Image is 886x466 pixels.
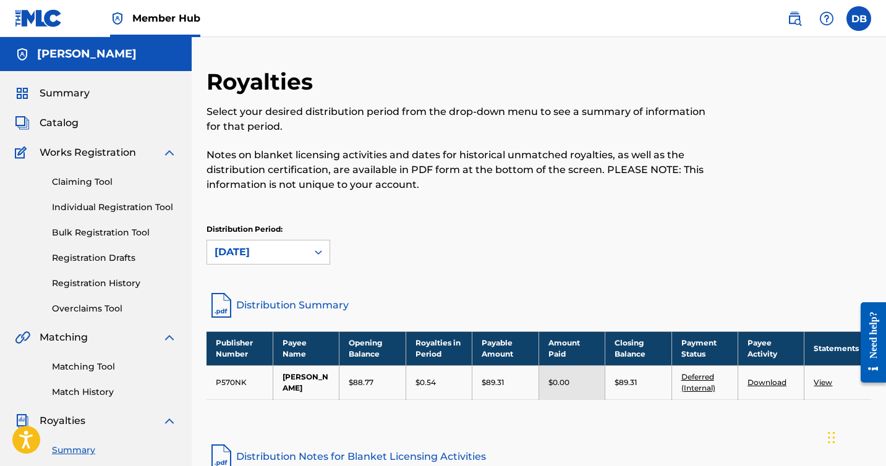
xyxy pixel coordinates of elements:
[40,330,88,345] span: Matching
[15,413,30,428] img: Royalties
[52,277,177,290] a: Registration History
[851,293,886,392] iframe: Resource Center
[472,331,539,365] th: Payable Amount
[406,331,472,365] th: Royalties in Period
[52,302,177,315] a: Overclaims Tool
[482,377,504,388] p: $89.31
[110,11,125,26] img: Top Rightsholder
[15,116,79,130] a: CatalogCatalog
[787,11,802,26] img: search
[52,252,177,265] a: Registration Drafts
[824,407,886,466] iframe: Chat Widget
[15,86,30,101] img: Summary
[339,331,406,365] th: Opening Balance
[782,6,807,31] a: Public Search
[37,47,137,61] h5: Daksh Bagi
[162,330,177,345] img: expand
[814,378,832,387] a: View
[539,331,605,365] th: Amount Paid
[15,330,30,345] img: Matching
[40,116,79,130] span: Catalog
[207,290,871,320] a: Distribution Summary
[207,68,319,96] h2: Royalties
[273,331,339,365] th: Payee Name
[40,86,90,101] span: Summary
[15,116,30,130] img: Catalog
[804,331,871,365] th: Statements
[162,145,177,160] img: expand
[681,372,715,392] a: Deferred (Internal)
[52,360,177,373] a: Matching Tool
[15,145,31,160] img: Works Registration
[349,377,373,388] p: $88.77
[615,377,637,388] p: $89.31
[814,6,839,31] div: Help
[828,419,835,456] div: Drag
[15,9,62,27] img: MLC Logo
[846,6,871,31] div: User Menu
[40,145,136,160] span: Works Registration
[52,201,177,214] a: Individual Registration Tool
[207,365,273,399] td: P570NK
[52,444,177,457] a: Summary
[207,224,330,235] p: Distribution Period:
[15,47,30,62] img: Accounts
[738,331,804,365] th: Payee Activity
[548,377,569,388] p: $0.00
[162,413,177,428] img: expand
[207,148,718,192] p: Notes on blanket licensing activities and dates for historical unmatched royalties, as well as th...
[215,245,300,260] div: [DATE]
[40,413,85,428] span: Royalties
[415,377,436,388] p: $0.54
[671,331,738,365] th: Payment Status
[273,365,339,399] td: [PERSON_NAME]
[52,386,177,399] a: Match History
[207,290,236,320] img: distribution-summary-pdf
[132,11,200,25] span: Member Hub
[605,331,671,365] th: Closing Balance
[207,331,273,365] th: Publisher Number
[819,11,834,26] img: help
[52,226,177,239] a: Bulk Registration Tool
[748,378,786,387] a: Download
[52,176,177,189] a: Claiming Tool
[15,86,90,101] a: SummarySummary
[207,104,718,134] p: Select your desired distribution period from the drop-down menu to see a summary of information f...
